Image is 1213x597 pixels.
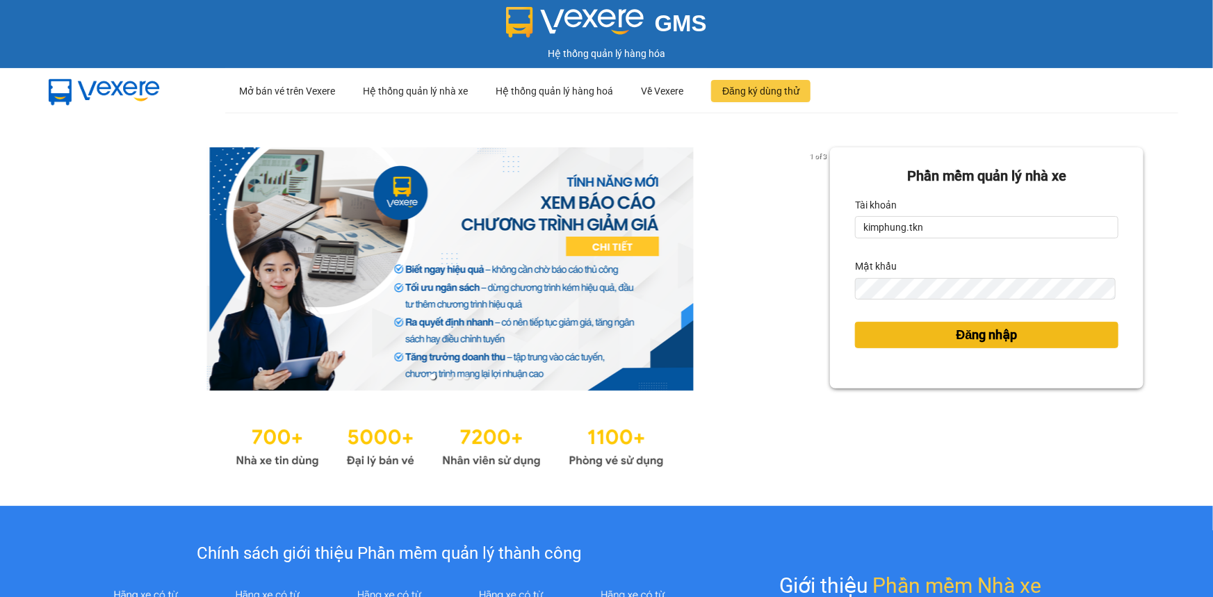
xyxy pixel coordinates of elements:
[447,374,453,379] li: slide item 2
[855,278,1116,300] input: Mật khẩu
[855,255,897,277] label: Mật khẩu
[363,69,468,113] div: Hệ thống quản lý nhà xe
[811,147,830,391] button: next slide / item
[70,147,89,391] button: previous slide / item
[655,10,707,36] span: GMS
[855,322,1118,348] button: Đăng nhập
[35,68,174,114] img: mbUUG5Q.png
[641,69,683,113] div: Về Vexere
[855,165,1118,187] div: Phần mềm quản lý nhà xe
[430,374,436,379] li: slide item 1
[496,69,613,113] div: Hệ thống quản lý hàng hoá
[855,194,897,216] label: Tài khoản
[3,46,1210,61] div: Hệ thống quản lý hàng hóa
[239,69,335,113] div: Mở bán vé trên Vexere
[85,541,693,567] div: Chính sách giới thiệu Phần mềm quản lý thành công
[855,216,1118,238] input: Tài khoản
[464,374,469,379] li: slide item 3
[711,80,811,102] button: Đăng ký dùng thử
[506,21,707,32] a: GMS
[956,325,1018,345] span: Đăng nhập
[806,147,830,165] p: 1 of 3
[722,83,799,99] span: Đăng ký dùng thử
[506,7,644,38] img: logo 2
[236,418,664,471] img: Statistics.png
